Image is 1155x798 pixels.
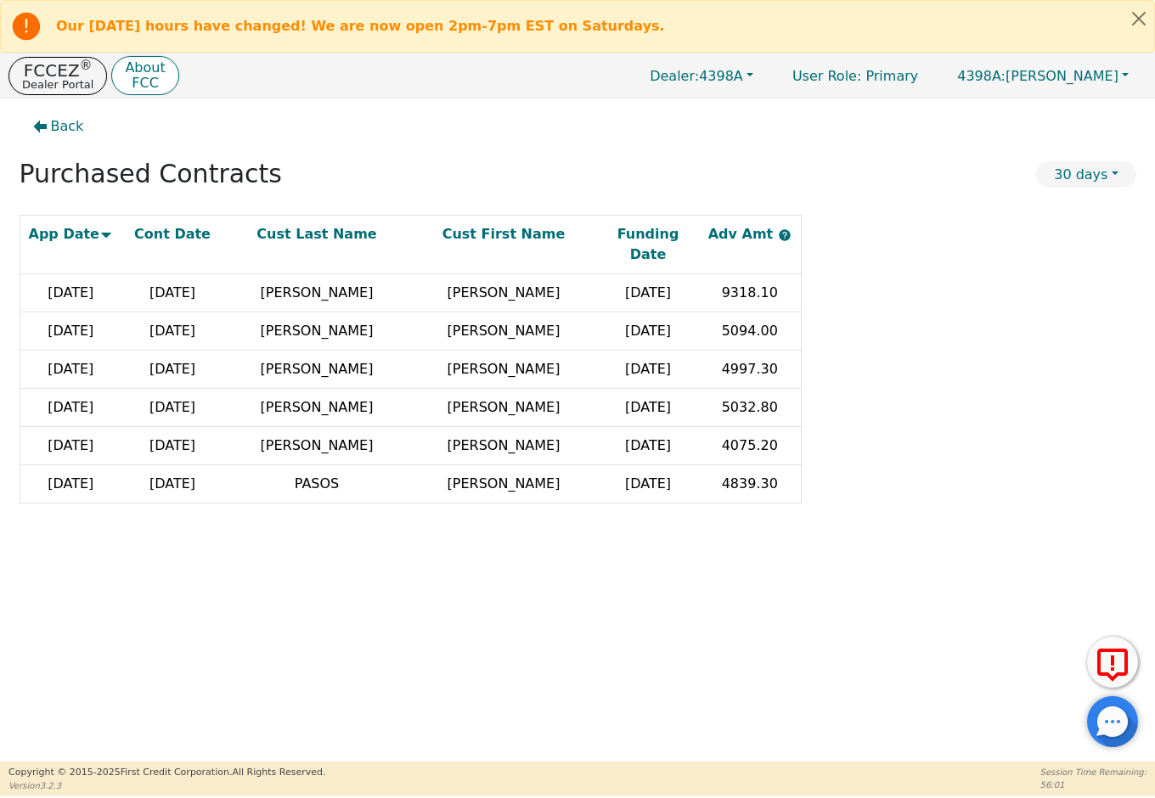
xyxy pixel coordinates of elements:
button: Report Error to FCC [1087,637,1138,688]
td: [DATE] [20,389,121,427]
td: [DATE] [121,427,223,465]
button: Close alert [1124,1,1154,36]
p: 56:01 [1040,778,1147,791]
td: PASOS [223,465,410,503]
td: [DATE] [121,274,223,312]
button: 4398A:[PERSON_NAME] [939,63,1147,89]
td: [DATE] [597,465,699,503]
span: All Rights Reserved. [232,767,325,778]
td: [PERSON_NAME] [410,312,597,351]
div: Cont Date [126,224,219,244]
b: Our [DATE] hours have changed! We are now open 2pm-7pm EST on Saturdays. [56,18,665,34]
td: 4997.30 [699,351,801,389]
span: [PERSON_NAME] [957,68,1118,84]
span: Dealer: [650,68,699,84]
td: [DATE] [121,351,223,389]
td: [PERSON_NAME] [223,312,410,351]
p: Version 3.2.3 [8,779,325,792]
span: 4398A [650,68,743,84]
p: Primary [775,59,935,93]
button: Dealer:4398A [632,63,771,89]
sup: ® [80,58,93,73]
button: 30 days [1036,161,1135,188]
td: [DATE] [597,312,699,351]
button: Back [20,107,98,146]
td: [DATE] [597,274,699,312]
td: [DATE] [20,427,121,465]
td: [DATE] [20,465,121,503]
div: App Date [25,224,118,244]
td: 9318.10 [699,274,801,312]
h2: Purchased Contracts [20,159,1024,189]
p: Session Time Remaining: [1040,766,1147,778]
td: [DATE] [597,427,699,465]
span: Back [51,116,84,137]
td: [DATE] [121,389,223,427]
p: Dealer Portal [22,79,93,90]
td: [DATE] [121,465,223,503]
p: FCC [125,76,165,90]
td: 4075.20 [699,427,801,465]
td: [DATE] [20,274,121,312]
td: [PERSON_NAME] [410,465,597,503]
td: [PERSON_NAME] [410,389,597,427]
td: [PERSON_NAME] [223,351,410,389]
span: User Role : [792,68,861,84]
td: 5032.80 [699,389,801,427]
p: About [125,61,165,75]
td: [PERSON_NAME] [223,274,410,312]
td: [PERSON_NAME] [410,427,597,465]
a: User Role: Primary [775,59,935,93]
button: AboutFCC [111,56,178,96]
td: 4839.30 [699,465,801,503]
td: [PERSON_NAME] [223,389,410,427]
td: [PERSON_NAME] [410,274,597,312]
td: [DATE] [597,351,699,389]
td: [PERSON_NAME] [223,427,410,465]
button: FCCEZ®Dealer Portal [8,57,107,95]
td: [DATE] [121,312,223,351]
div: Cust Last Name [228,224,406,244]
p: FCCEZ [22,62,93,79]
td: [PERSON_NAME] [410,351,597,389]
span: 4398A: [957,68,1006,84]
td: [DATE] [597,389,699,427]
div: Cust First Name [414,224,593,244]
td: [DATE] [20,351,121,389]
p: Copyright © 2015- 2025 First Credit Corporation. [8,766,325,780]
td: 5094.00 [699,312,801,351]
div: Funding Date [601,224,695,265]
span: Adv Amt [708,226,778,242]
td: [DATE] [20,312,121,351]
